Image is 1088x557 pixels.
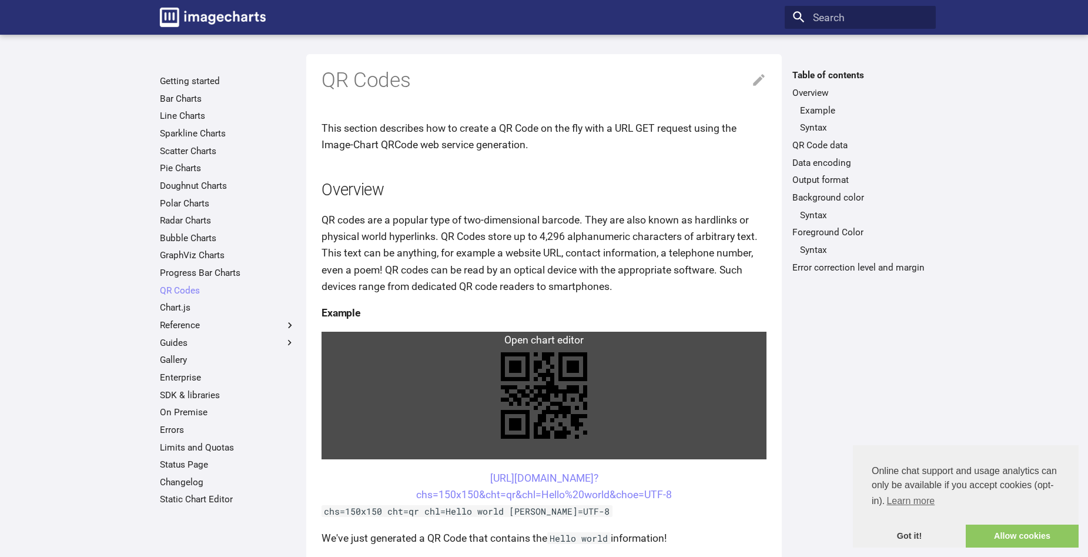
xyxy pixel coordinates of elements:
a: Syntax [800,209,928,221]
p: We've just generated a QR Code that contains the information! [322,530,766,546]
a: Syntax [800,244,928,256]
a: Overview [792,87,928,99]
a: Error correction level and margin [792,262,928,274]
code: chs=150x150 cht=qr chl=Hello world [PERSON_NAME]=UTF-8 [322,505,612,517]
label: Table of contents [785,69,936,81]
a: Changelog [160,476,296,488]
a: Bar Charts [160,93,296,105]
a: Limits and Quotas [160,442,296,453]
a: Output format [792,174,928,186]
h4: Example [322,305,766,321]
a: Pie Charts [160,162,296,174]
h2: Overview [322,179,766,202]
a: Errors [160,424,296,436]
p: QR codes are a popular type of two-dimensional barcode. They are also known as hardlinks or physi... [322,212,766,295]
input: Search [785,6,936,29]
a: Radar Charts [160,215,296,226]
a: QR Code data [792,139,928,151]
a: Data encoding [792,157,928,169]
a: Chart.js [160,302,296,313]
label: Reference [160,319,296,331]
nav: Overview [792,105,928,134]
a: Gallery [160,354,296,366]
nav: Table of contents [785,69,936,273]
a: Status Page [160,459,296,471]
p: This section describes how to create a QR Code on the fly with a URL GET request using the Image-... [322,120,766,153]
label: Guides [160,337,296,349]
a: SDK & libraries [160,389,296,401]
a: learn more about cookies [885,492,936,510]
nav: Background color [792,209,928,221]
a: Image-Charts documentation [155,2,271,32]
a: [URL][DOMAIN_NAME]?chs=150x150&cht=qr&chl=Hello%20world&choe=UTF-8 [416,472,672,501]
a: Line Charts [160,110,296,122]
a: Bubble Charts [160,232,296,244]
a: Syntax [800,122,928,134]
a: Progress Bar Charts [160,267,296,279]
a: Enterprise [160,372,296,383]
a: Foreground Color [792,226,928,238]
a: Scatter Charts [160,145,296,157]
a: Static Chart Editor [160,493,296,505]
a: allow cookies [966,525,1079,548]
span: Online chat support and usage analytics can only be available if you accept cookies (opt-in). [872,464,1060,510]
a: Sparkline Charts [160,128,296,139]
a: GraphViz Charts [160,249,296,261]
code: Hello world [547,532,611,544]
a: Doughnut Charts [160,180,296,192]
h1: QR Codes [322,67,766,94]
div: cookieconsent [853,445,1079,548]
a: Example [800,105,928,116]
a: On Premise [160,406,296,418]
a: QR Codes [160,285,296,296]
a: Polar Charts [160,198,296,209]
nav: Foreground Color [792,244,928,256]
img: logo [160,8,266,27]
a: Getting started [160,75,296,87]
a: Background color [792,192,928,204]
a: dismiss cookie message [853,525,966,548]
